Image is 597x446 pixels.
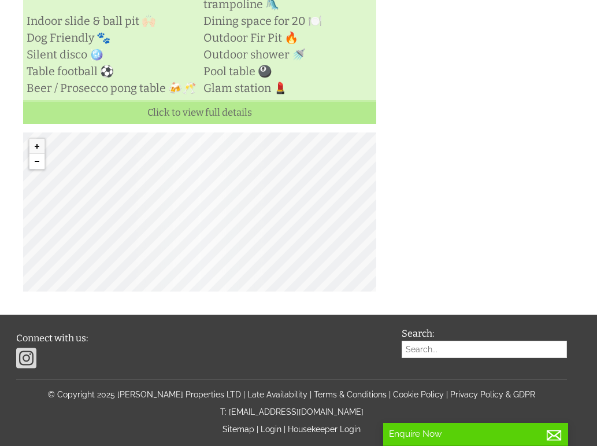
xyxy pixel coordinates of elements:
[29,139,45,154] button: Zoom in
[223,425,254,434] a: Sitemap
[393,390,444,399] a: Cookie Policy
[261,425,281,434] a: Login
[23,13,200,30] li: Indoor slide & ball pit 🙌🏻
[23,46,200,63] li: Silent disco 🪩
[402,341,567,358] input: Search...
[247,390,307,399] a: Late Availability
[23,100,376,124] a: Click to view full details
[389,429,562,439] p: Enquire Now
[446,390,448,399] span: |
[23,30,200,46] li: Dog Friendly 🐾
[220,407,364,416] a: T: [EMAIL_ADDRESS][DOMAIN_NAME]
[200,13,377,30] li: Dining space for 20 🍽️
[314,390,387,399] a: Terms & Conditions
[16,333,391,344] h3: Connect with us:
[200,46,377,63] li: Outdoor shower 🚿
[310,390,312,399] span: |
[29,154,45,169] button: Zoom out
[389,390,391,399] span: |
[288,425,361,434] a: Housekeeper Login
[200,63,377,80] li: Pool table 🎱
[200,80,377,97] li: Glam station 💄
[23,80,200,97] li: Beer / Prosecco pong table 🍻🥂
[16,347,36,370] img: Instagram
[48,390,241,399] a: © Copyright 2025 [PERSON_NAME] Properties LTD
[284,425,285,434] span: |
[402,328,567,339] h3: Search:
[257,425,258,434] span: |
[23,63,200,80] li: Table football ⚽️
[243,390,245,399] span: |
[23,132,376,292] canvas: Map
[450,390,535,399] a: Privacy Policy & GDPR
[200,30,377,46] li: Outdoor Fir Pit 🔥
